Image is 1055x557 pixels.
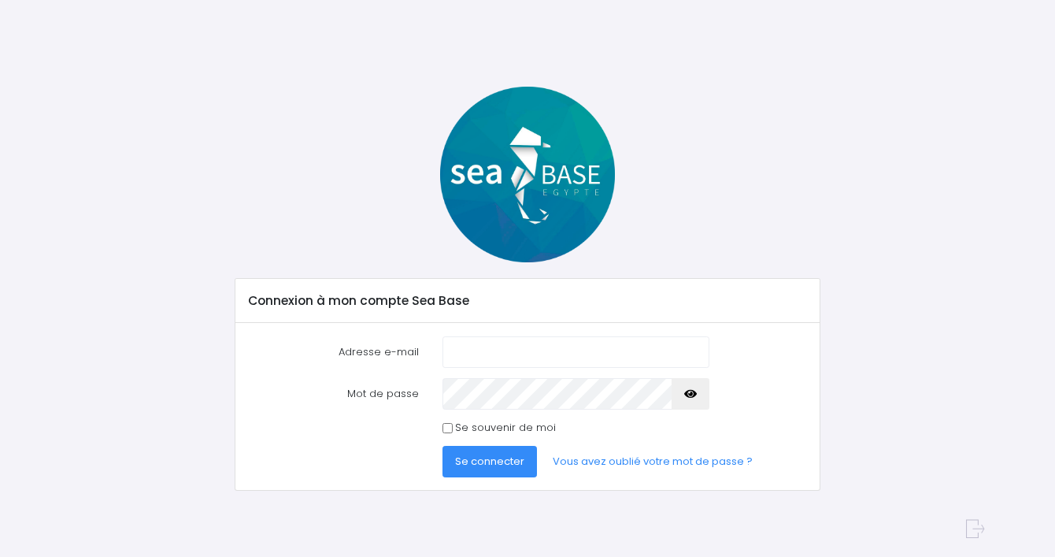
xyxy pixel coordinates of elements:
[237,378,431,410] label: Mot de passe
[455,420,556,436] label: Se souvenir de moi
[235,279,819,323] div: Connexion à mon compte Sea Base
[442,446,537,477] button: Se connecter
[237,336,431,368] label: Adresse e-mail
[455,454,524,469] span: Se connecter
[540,446,765,477] a: Vous avez oublié votre mot de passe ?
